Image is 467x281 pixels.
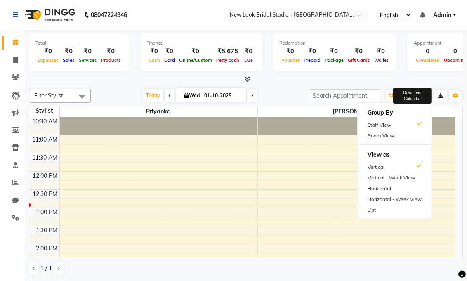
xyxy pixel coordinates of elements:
div: List [358,205,432,215]
span: Expenses [35,57,61,63]
span: Card [162,57,177,63]
input: 2025-10-01 [202,90,243,102]
h6: Group By [358,106,432,120]
div: Redemption [279,40,390,47]
div: 12:00 PM [31,172,59,180]
span: Due [242,57,255,63]
span: Priyanka [60,106,257,117]
div: Stylist [29,106,59,115]
img: logo [21,3,78,26]
div: 11:30 AM [31,153,59,162]
span: Sales [61,57,77,63]
span: 1 / 1 [40,264,52,273]
span: Admin [433,11,451,19]
div: Room View [358,130,432,141]
div: 11:00 AM [31,135,59,144]
div: Vertical [358,162,432,172]
span: [PERSON_NAME] [258,106,456,117]
div: Horizontal - Week View [358,194,432,205]
div: 0 [414,47,442,56]
div: Download Calendar [393,88,431,104]
div: ₹0 [346,47,372,56]
div: ₹0 [302,47,323,56]
div: 2:00 PM [35,244,59,253]
span: Today [143,89,163,102]
span: Prepaid [302,57,323,63]
div: ₹0 [323,47,346,56]
div: 1:00 PM [35,208,59,217]
div: ₹0 [162,47,177,56]
div: ₹0 [177,47,214,56]
input: Search Appointment [309,89,381,102]
div: ₹0 [146,47,162,56]
div: Total [35,40,123,47]
span: Services [77,57,99,63]
div: Staff View [358,120,432,130]
span: Filter Stylist [34,92,63,99]
span: Wed [182,92,202,99]
div: ₹0 [77,47,99,56]
div: Finance [146,40,256,47]
button: ADD NEW [386,90,415,102]
span: Voucher [279,57,302,63]
span: Wallet [372,57,390,63]
div: ₹0 [99,47,123,56]
div: Vertical - Week View [358,172,432,183]
span: Petty cash [214,57,241,63]
div: ₹0 [279,47,302,56]
span: Package [323,57,346,63]
span: Cash [146,57,162,63]
div: 10:30 AM [31,117,59,126]
div: Horizontal [358,183,432,194]
div: ₹5,675 [214,47,241,56]
div: ₹0 [372,47,390,56]
div: 1:30 PM [35,226,59,235]
span: Products [99,57,123,63]
span: Gift Cards [346,57,372,63]
span: Online/Custom [177,57,214,63]
div: ₹0 [61,47,77,56]
div: ₹0 [35,47,61,56]
div: 12:30 PM [31,190,59,198]
span: Completed [414,57,442,63]
b: 08047224946 [91,3,127,26]
div: ₹0 [241,47,256,56]
h6: View as [358,148,432,162]
span: ADD NEW [388,92,413,99]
